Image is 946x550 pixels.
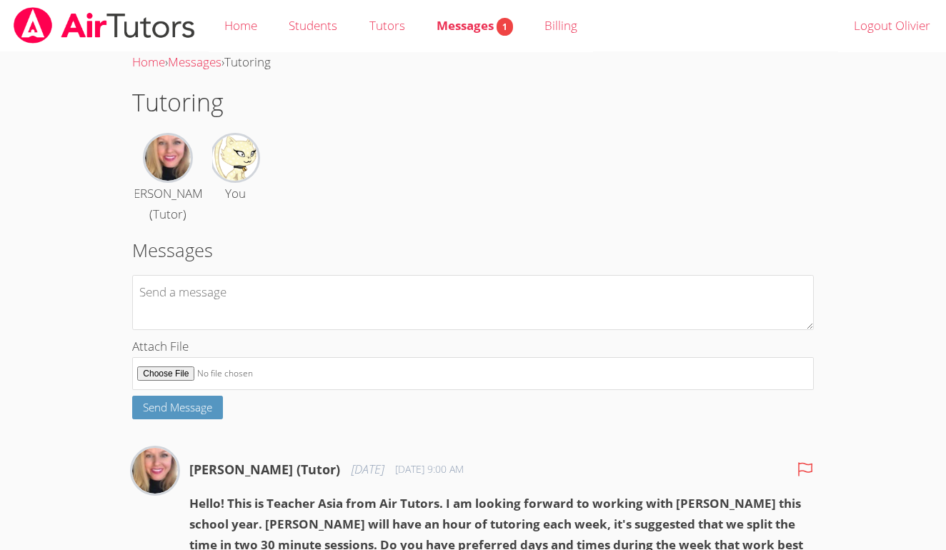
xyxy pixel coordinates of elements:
[225,184,246,204] div: You
[168,54,221,70] a: Messages
[132,52,813,73] div: › ›
[352,459,384,480] span: [DATE]
[12,7,196,44] img: airtutors_banner-c4298cdbf04f3fff15de1276eac7730deb9818008684d7c2e4769d2f7ddbe033.png
[132,338,189,354] span: Attach File
[123,184,213,225] div: [PERSON_NAME] (Tutor)
[189,459,340,479] h4: [PERSON_NAME] (Tutor)
[132,236,813,264] h2: Messages
[132,357,813,391] input: Attach File
[212,135,258,181] img: Olivier Albou
[497,18,513,36] span: 1
[132,84,813,121] h1: Tutoring
[395,462,464,476] span: [DATE] 9:00 AM
[132,54,165,70] a: Home
[224,54,271,70] span: Tutoring
[437,17,513,34] span: Messages
[132,448,178,494] img: Asia Mason
[132,396,223,419] button: Send Message
[145,135,191,181] img: Asia Mason
[143,400,212,414] span: Send Message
